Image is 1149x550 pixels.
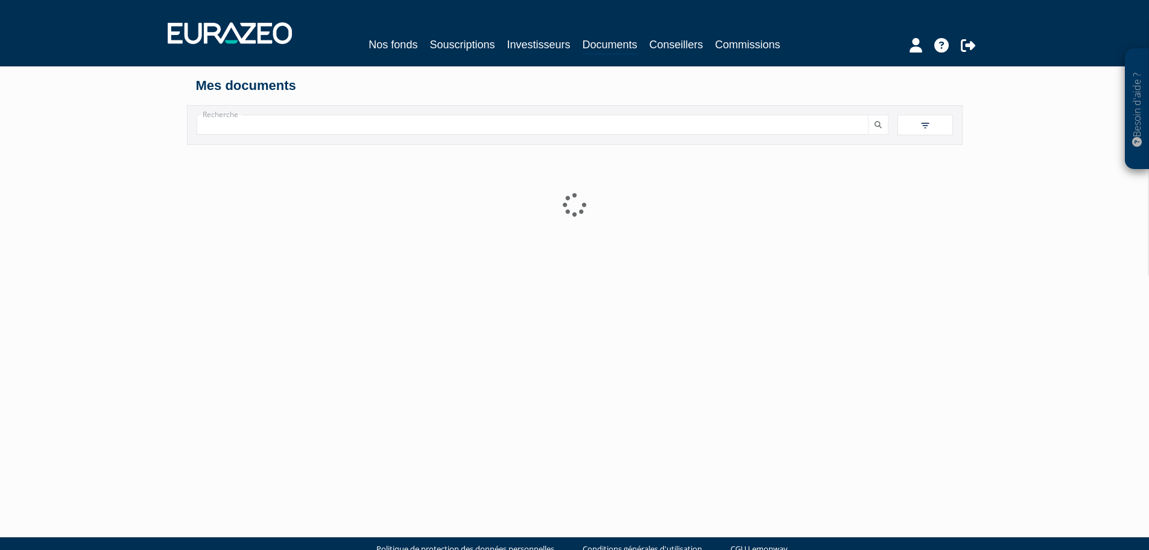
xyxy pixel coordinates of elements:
[369,36,417,53] a: Nos fonds
[196,78,954,93] h4: Mes documents
[507,36,570,53] a: Investisseurs
[650,36,703,53] a: Conseillers
[920,120,931,131] img: filter.svg
[715,36,780,53] a: Commissions
[583,36,638,55] a: Documents
[1130,55,1144,164] p: Besoin d'aide ?
[197,115,869,135] input: Recherche
[429,36,495,53] a: Souscriptions
[168,22,292,44] img: 1732889491-logotype_eurazeo_blanc_rvb.png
